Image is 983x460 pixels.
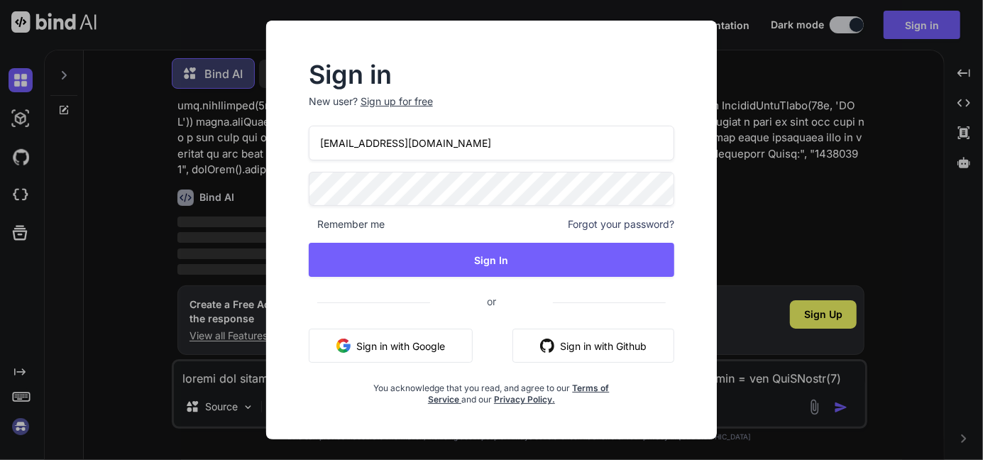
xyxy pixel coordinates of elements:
a: Privacy Policy. [494,394,555,405]
input: Login or Email [309,126,674,160]
img: google [336,339,351,353]
div: Sign up for free [361,94,433,109]
button: Sign in with Google [309,329,473,363]
div: You acknowledge that you read, and agree to our and our [370,374,614,405]
span: Remember me [309,217,385,231]
button: Sign in with Github [512,329,674,363]
a: Terms of Service [428,383,610,405]
button: Sign In [309,243,674,277]
span: or [430,284,553,319]
p: New user? [309,94,674,126]
span: Forgot your password? [568,217,674,231]
img: github [540,339,554,353]
h2: Sign in [309,63,674,86]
